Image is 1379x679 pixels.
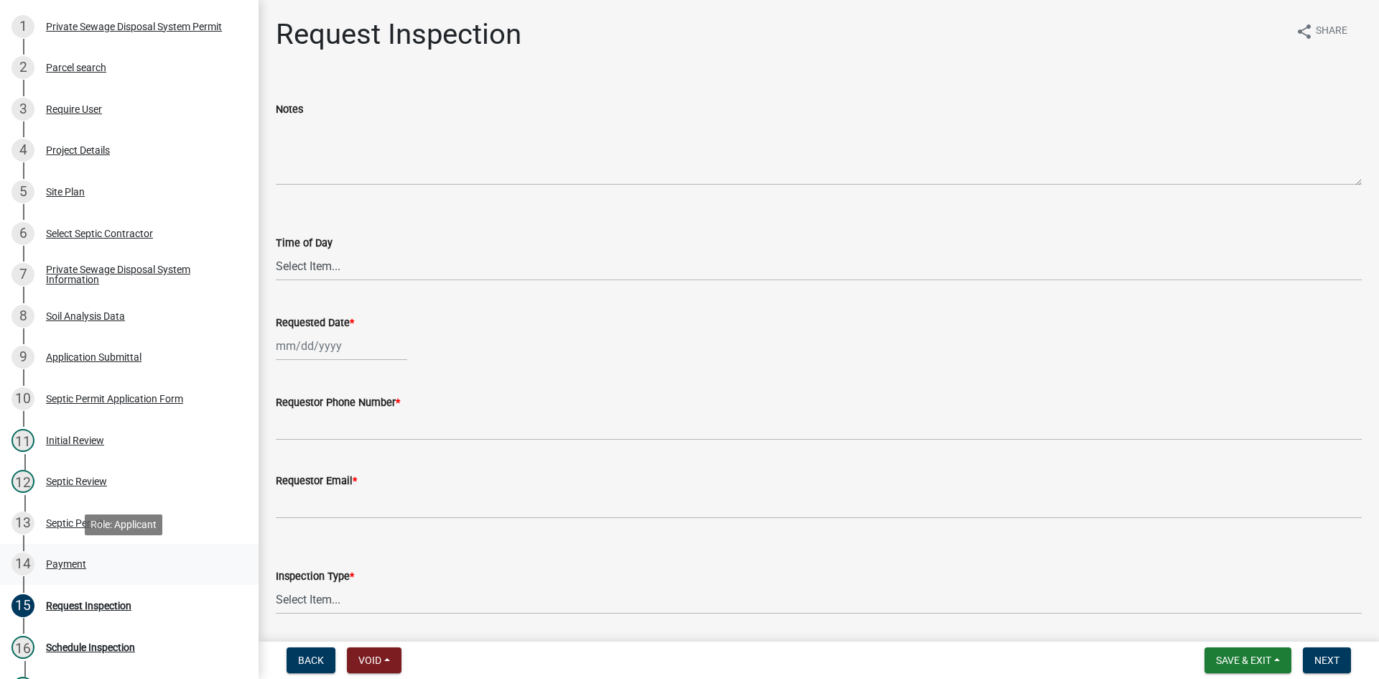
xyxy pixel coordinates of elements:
[1204,647,1291,673] button: Save & Exit
[276,239,333,249] label: Time of Day
[276,17,521,52] h1: Request Inspection
[1216,655,1271,666] span: Save & Exit
[11,180,34,203] div: 5
[11,429,34,452] div: 11
[11,346,34,369] div: 9
[358,655,381,666] span: Void
[11,98,34,121] div: 3
[46,264,236,285] div: Private Sewage Disposal System Information
[11,15,34,38] div: 1
[46,104,102,114] div: Require User
[11,470,34,493] div: 12
[46,559,86,569] div: Payment
[276,105,303,115] label: Notes
[276,476,357,486] label: Requestor Email
[11,594,34,617] div: 15
[298,655,324,666] span: Back
[11,222,34,245] div: 6
[11,139,34,162] div: 4
[347,647,401,673] button: Void
[276,331,407,361] input: mm/dd/yyyy
[46,22,222,32] div: Private Sewage Disposal System Permit
[46,311,125,321] div: Soil Analysis Data
[11,553,34,576] div: 14
[1316,23,1347,40] span: Share
[276,398,400,408] label: Requestor Phone Number
[85,514,162,535] div: Role: Applicant
[276,572,354,582] label: Inspection Type
[46,187,85,197] div: Site Plan
[11,512,34,535] div: 13
[11,636,34,659] div: 16
[46,435,104,445] div: Initial Review
[46,228,153,239] div: Select Septic Contractor
[11,263,34,286] div: 7
[287,647,335,673] button: Back
[1314,655,1339,666] span: Next
[46,63,106,73] div: Parcel search
[1284,17,1359,45] button: shareShare
[1296,23,1313,40] i: share
[46,518,105,528] div: Septic Permit
[46,476,107,486] div: Septic Review
[11,56,34,79] div: 2
[46,352,141,362] div: Application Submittal
[11,387,34,410] div: 10
[276,318,354,328] label: Requested Date
[46,145,110,155] div: Project Details
[11,305,34,328] div: 8
[46,394,183,404] div: Septic Permit Application Form
[46,601,131,611] div: Request Inspection
[1303,647,1351,673] button: Next
[46,642,135,652] div: Schedule Inspection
